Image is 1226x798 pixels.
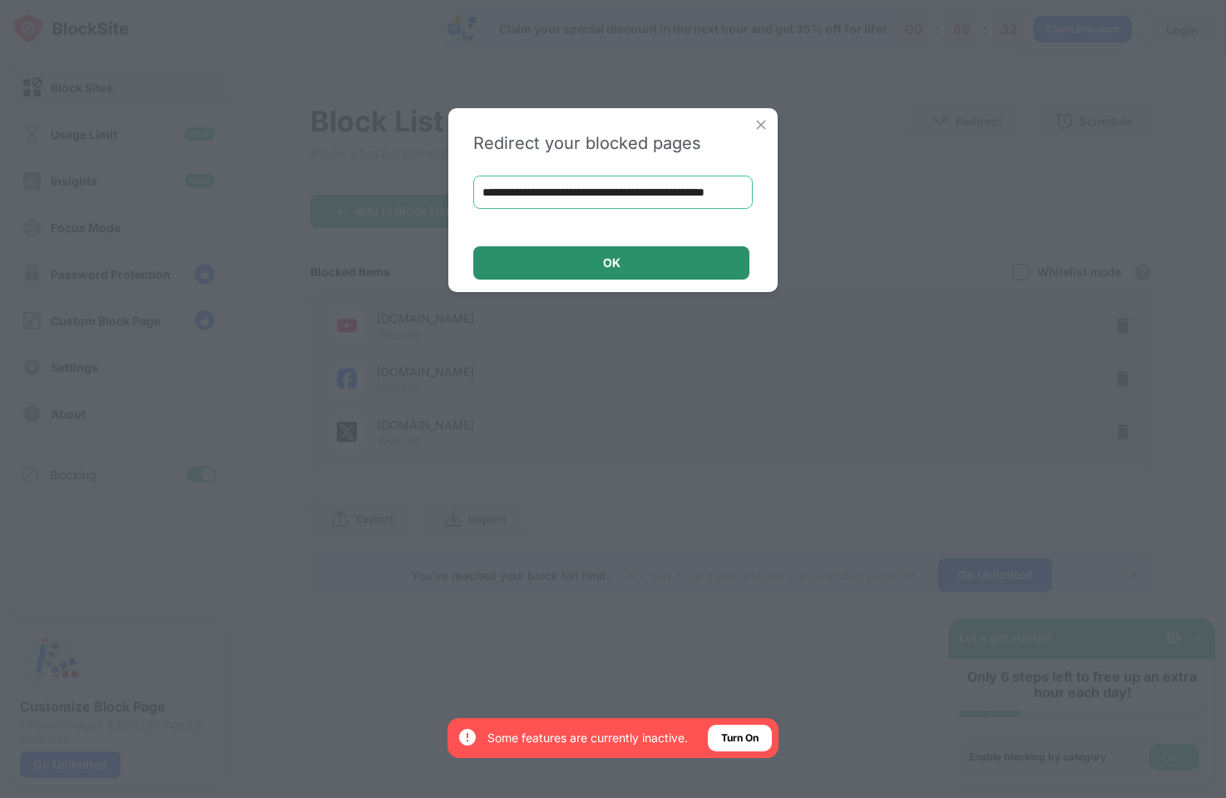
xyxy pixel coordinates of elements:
img: error-circle-white.svg [457,727,477,747]
div: Redirect your blocked pages [473,133,753,153]
div: OK [603,256,620,270]
img: x-button.svg [753,116,769,133]
div: Turn On [721,730,759,746]
div: Some features are currently inactive. [487,730,688,746]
